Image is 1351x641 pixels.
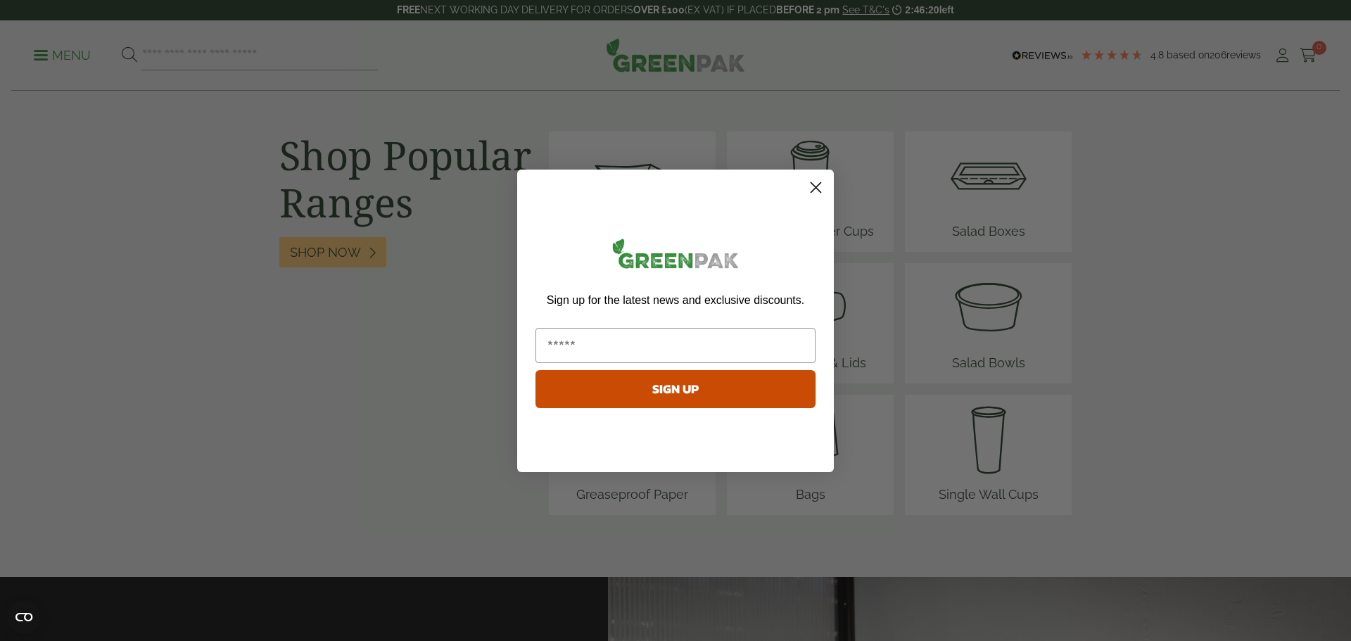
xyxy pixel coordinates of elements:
button: SIGN UP [535,370,816,408]
span: Sign up for the latest news and exclusive discounts. [547,294,804,306]
button: Close dialog [804,175,828,200]
img: greenpak_logo [535,233,816,280]
input: Email [535,328,816,363]
button: Open CMP widget [7,600,41,634]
